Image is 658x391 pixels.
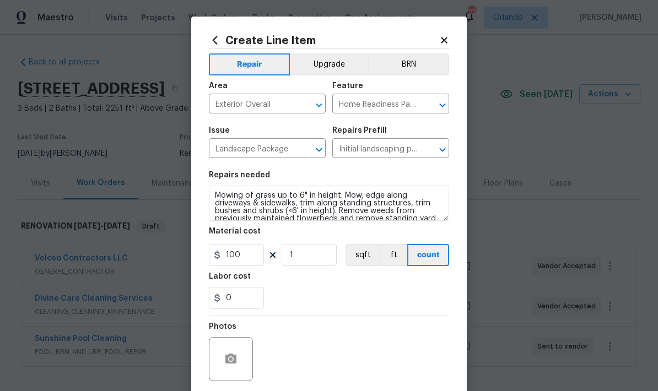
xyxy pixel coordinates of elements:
button: Open [311,142,327,158]
button: BRN [368,53,449,75]
button: ft [380,244,407,266]
h5: Repairs needed [209,171,270,179]
h5: Labor cost [209,273,251,280]
h5: Repairs Prefill [332,127,387,134]
h5: Issue [209,127,230,134]
button: count [407,244,449,266]
button: Upgrade [290,53,369,75]
h5: Feature [332,82,363,90]
h5: Material cost [209,227,261,235]
button: Open [311,97,327,113]
button: Open [435,97,450,113]
button: sqft [346,244,380,266]
button: Repair [209,53,290,75]
button: Open [435,142,450,158]
textarea: Mowing of grass up to 6" in height. Mow, edge along driveways & sidewalks, trim along standing st... [209,186,449,221]
h5: Area [209,82,228,90]
h2: Create Line Item [209,34,439,46]
h5: Photos [209,323,236,330]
